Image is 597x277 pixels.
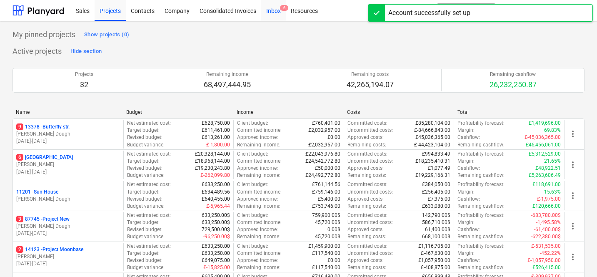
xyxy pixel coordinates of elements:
[347,165,384,172] p: Approved costs :
[127,203,165,210] p: Budget variance :
[16,123,120,145] div: 913378 -Butterfly str.[PERSON_NAME] Dough[DATE]-[DATE]
[202,189,230,196] p: £634,489.56
[16,253,120,260] p: [PERSON_NAME]
[347,109,451,115] div: Costs
[531,233,561,240] p: -622,380.00$
[312,212,340,219] p: 759,900.00$
[127,127,160,134] p: Target budget :
[428,165,450,172] p: £1,077.49
[529,120,561,127] p: £1,419,696.00
[532,264,561,271] p: £526,415.00
[202,219,230,226] p: 633,250.00$
[16,154,23,161] span: 6
[529,172,561,179] p: £5,263,606.49
[16,230,120,237] p: [DATE] - [DATE]
[16,189,120,203] div: 11201 -Sun House[PERSON_NAME] Dough
[84,30,129,40] div: Show projects (0)
[540,250,561,257] p: -452.22%
[490,71,537,78] p: Remaining cashflow
[457,196,480,203] p: Cashflow :
[195,165,230,172] p: £19,230,243.80
[347,219,393,226] p: Uncommitted costs :
[127,196,162,203] p: Revised budget :
[237,172,280,179] p: Remaining income :
[347,196,384,203] p: Approved costs :
[327,134,340,141] p: £0.00
[457,243,505,250] p: Profitability forecast :
[568,129,578,139] span: more_vert
[237,257,278,264] p: Approved income :
[127,226,162,233] p: Revised budget :
[347,181,387,188] p: Committed costs :
[202,212,230,219] p: 633,250.00$
[312,189,340,196] p: £759,146.00
[16,123,23,130] span: 9
[16,246,120,267] div: 214123 -Project Moonbase[PERSON_NAME][DATE]-[DATE]
[457,165,480,172] p: Cashflow :
[237,181,268,188] p: Client budget :
[237,158,282,165] p: Committed income :
[202,196,230,203] p: £640,455.00
[127,250,160,257] p: Target budget :
[237,226,278,233] p: Approved income :
[237,189,282,196] p: Committed income :
[16,154,73,161] p: [GEOGRAPHIC_DATA]
[16,223,120,230] p: [PERSON_NAME] Dough
[305,151,340,158] p: £22,043,976.80
[457,120,505,127] p: Profitability forecast :
[16,216,23,222] span: 3
[531,243,561,250] p: £-531,535.00
[127,189,160,196] p: Target budget :
[421,250,450,257] p: £-467,630.00
[457,141,505,149] p: Remaining cashflow :
[16,138,120,145] p: [DATE] - [DATE]
[414,141,450,149] p: £-44,423,104.00
[347,264,386,271] p: Remaining costs :
[347,172,386,179] p: Remaining costs :
[195,151,230,158] p: £20,328,144.00
[127,219,160,226] p: Target budget :
[16,189,58,196] p: 11201 - Sun House
[237,250,282,257] p: Committed income :
[457,264,505,271] p: Remaining cashflow :
[237,127,282,134] p: Committed income :
[347,151,387,158] p: Committed costs :
[202,181,230,188] p: £633,250.00
[422,233,450,240] p: 668,100.00$
[16,216,70,223] p: 87745 - Project New
[315,233,340,240] p: 45,720.00$
[568,221,578,231] span: more_vert
[237,233,280,240] p: Remaining income :
[127,264,165,271] p: Budget variance :
[347,250,393,257] p: Uncommitted costs :
[312,203,340,210] p: £753,746.00
[308,127,340,134] p: £2,032,957.00
[327,257,340,264] p: £0.00
[347,141,386,149] p: Remaining costs :
[16,196,120,203] p: [PERSON_NAME] Dough
[127,233,165,240] p: Budget variance :
[70,47,102,56] div: Hide section
[204,71,251,78] p: Remaining income
[237,120,268,127] p: Client budget :
[16,169,120,176] p: [DATE] - [DATE]
[425,226,450,233] p: 61,400.00$
[457,151,505,158] p: Profitability forecast :
[237,165,278,172] p: Approved income :
[202,243,230,250] p: £633,250.00
[237,109,340,115] div: Income
[529,151,561,158] p: £5,312,529.00
[127,134,162,141] p: Revised budget :
[12,30,75,40] p: My pinned projects
[16,154,120,175] div: 6[GEOGRAPHIC_DATA][PERSON_NAME][DATE]-[DATE]
[457,189,475,196] p: Margin :
[127,181,171,188] p: Net estimated cost :
[16,246,83,253] p: 14123 - Project Moonbase
[347,71,394,78] p: Remaining costs
[127,120,171,127] p: Net estimated cost :
[203,264,230,271] p: £-15,825.00
[544,127,561,134] p: 69.83%
[16,131,120,138] p: [PERSON_NAME] Dough
[347,226,384,233] p: Approved costs :
[16,123,70,131] p: 13378 - Butterfly str.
